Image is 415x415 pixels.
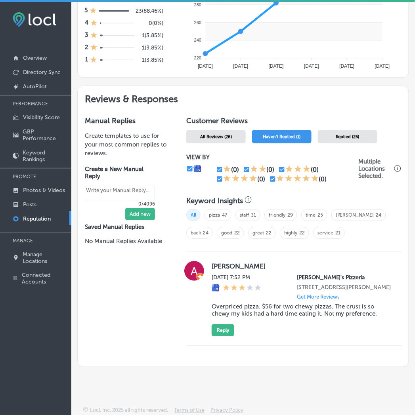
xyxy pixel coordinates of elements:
p: Multiple Locations Selected. [358,158,392,179]
a: 22 [299,230,305,236]
label: Saved Manual Replies [85,223,167,230]
button: Reply [212,324,234,336]
h4: 1 [85,56,88,64]
h5: 1 ( 3.85% ) [139,57,163,63]
tspan: 260 [194,20,201,25]
p: Reputation [23,215,51,222]
a: staff [240,212,249,218]
p: Overview [23,55,47,61]
div: 1 Star [90,44,98,52]
textarea: Create your Quick Reply [85,186,155,201]
p: Serafina's Pizzeria [297,274,392,281]
a: highly [284,230,297,236]
h5: 23 ( 88.46% ) [136,8,163,14]
h4: 3 [85,31,88,40]
label: [DATE] 7:52 PM [212,274,262,281]
p: 0/4096 [85,201,155,207]
a: service [317,230,333,236]
h2: Reviews & Responses [78,86,409,109]
p: Directory Sync [23,69,61,76]
h1: Customer Reviews [186,116,402,128]
div: 5 Stars [276,174,319,184]
a: 24 [203,230,208,236]
p: Keyword Rankings [23,149,67,163]
div: 1 Star [90,7,97,15]
div: 2 Stars [250,165,267,174]
a: good [221,230,232,236]
div: 1 Star [90,19,98,27]
span: Replied (25) [336,134,360,139]
p: Visibility Score [23,114,60,121]
a: great [252,230,264,236]
tspan: [DATE] [198,63,213,69]
a: 31 [251,212,256,218]
tspan: [DATE] [339,63,354,69]
a: back [191,230,201,236]
div: (0) [267,166,275,173]
div: (0) [257,175,265,183]
tspan: [DATE] [375,63,390,69]
p: Manage Locations [23,251,67,265]
a: 22 [234,230,240,236]
div: 1 Star [90,31,98,40]
a: 22 [266,230,272,236]
div: 4 Stars [223,174,257,184]
h4: 2 [85,44,88,52]
p: Create templates to use for your most common replies to reviews. [85,131,167,158]
blockquote: Overpriced pizza. $56 for two chewy pizzas. The crust is so chewy my kids had a hard time eating ... [212,303,392,317]
tspan: 220 [194,55,201,60]
label: [PERSON_NAME] [212,262,392,270]
span: All Reviews (26) [200,134,232,139]
div: (0) [319,175,327,183]
a: 29 [287,212,293,218]
button: Add new [125,208,155,220]
div: 3 Stars [285,165,311,174]
tspan: 240 [194,38,201,42]
img: fda3e92497d09a02dc62c9cd864e3231.png [13,12,56,27]
a: pizza [209,212,220,218]
h3: Manual Replies [85,116,167,125]
p: 4125 Race Track Road [297,284,392,291]
tspan: [DATE] [233,63,248,69]
h4: 5 [84,7,88,15]
div: (0) [231,166,239,173]
p: AutoPilot [23,83,47,90]
p: Locl, Inc. 2025 all rights reserved. [90,407,168,413]
label: Create a New Manual Reply [85,166,155,180]
a: [PERSON_NAME] [336,212,374,218]
p: No Manual Replies Available [85,237,167,246]
p: Photos & Videos [23,187,65,194]
a: 24 [376,212,382,218]
div: (0) [311,166,319,173]
a: time [306,212,316,218]
tspan: [DATE] [268,63,283,69]
h5: 0 ( 0% ) [139,20,163,27]
h5: 1 ( 3.85% ) [139,44,163,51]
div: 3 Stars [223,284,262,292]
p: Posts [23,201,36,208]
p: VIEW BY [186,154,358,161]
a: 21 [335,230,340,236]
a: 47 [222,212,227,218]
tspan: [DATE] [304,63,319,69]
div: 1 Star [223,165,231,174]
div: 1 Star [90,56,97,64]
a: friendly [269,212,285,218]
h4: 4 [85,19,88,27]
tspan: 280 [194,2,201,7]
p: GBP Performance [23,128,67,142]
h5: 1 ( 3.85% ) [139,32,163,39]
span: All [186,209,201,221]
p: Get More Reviews [297,294,340,300]
p: Connected Accounts [22,272,67,286]
span: Haven't Replied (1) [263,134,301,139]
h3: Keyword Insights [186,196,243,205]
a: 25 [317,212,323,218]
